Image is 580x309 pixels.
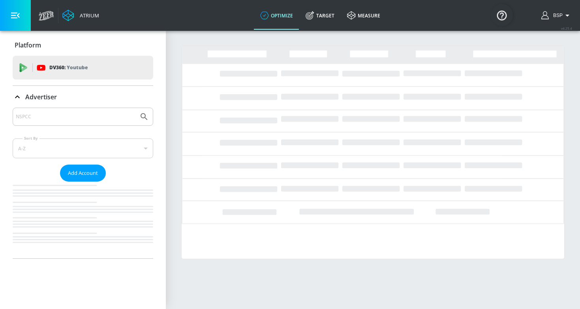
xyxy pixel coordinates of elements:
[60,165,106,182] button: Add Account
[550,13,563,18] span: login as: bsp_linking@zefr.com
[15,41,41,49] p: Platform
[68,169,98,178] span: Add Account
[254,1,299,30] a: optimize
[13,34,153,56] div: Platform
[16,112,135,122] input: Search by name
[49,63,88,72] p: DV360:
[541,11,572,20] button: BSP
[77,12,99,19] div: Atrium
[13,182,153,258] nav: list of Advertiser
[13,56,153,80] div: DV360: Youtube
[299,1,341,30] a: Target
[561,26,572,30] span: v 4.25.4
[23,136,39,141] label: Sort By
[13,108,153,258] div: Advertiser
[62,9,99,21] a: Atrium
[13,138,153,158] div: A-Z
[25,93,57,101] p: Advertiser
[341,1,387,30] a: measure
[491,4,513,26] button: Open Resource Center
[67,63,88,72] p: Youtube
[13,86,153,108] div: Advertiser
